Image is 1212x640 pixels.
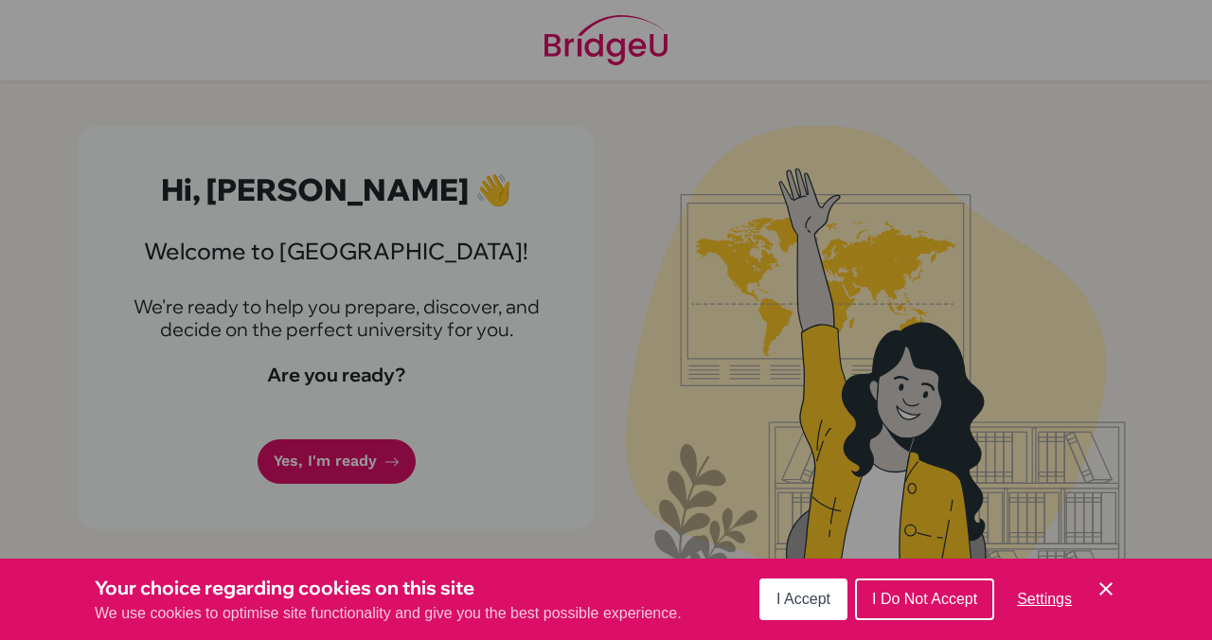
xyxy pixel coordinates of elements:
[872,591,977,607] span: I Do Not Accept
[1002,580,1087,618] button: Settings
[776,591,830,607] span: I Accept
[95,574,682,602] h3: Your choice regarding cookies on this site
[759,578,847,620] button: I Accept
[855,578,994,620] button: I Do Not Accept
[1095,578,1117,600] button: Save and close
[1017,591,1072,607] span: Settings
[95,602,682,625] p: We use cookies to optimise site functionality and give you the best possible experience.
